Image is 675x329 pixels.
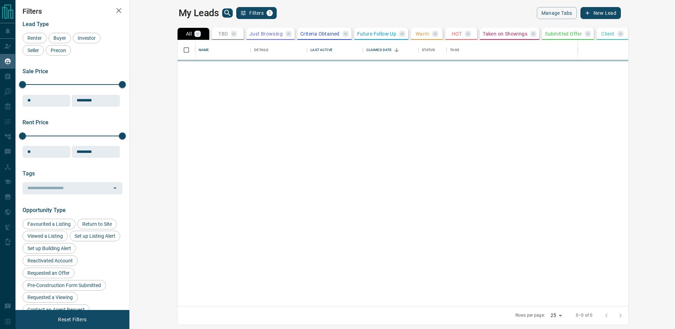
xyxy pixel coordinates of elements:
[110,183,120,193] button: Open
[249,31,283,36] p: Just Browsing
[77,219,117,229] div: Return to Site
[51,35,69,41] span: Buyer
[25,283,103,288] span: Pre-Construction Form Submitted
[25,233,65,239] span: Viewed a Listing
[22,21,49,27] span: Lead Type
[22,280,106,291] div: Pre-Construction Form Submitted
[22,268,75,278] div: Requested an Offer
[72,233,118,239] span: Set up Listing Alert
[22,292,78,303] div: Requested a Viewing
[49,33,71,43] div: Buyer
[22,170,35,177] span: Tags
[25,294,75,300] span: Requested a Viewing
[446,40,669,60] div: Tags
[25,221,73,227] span: Favourited a Listing
[307,40,362,60] div: Last Active
[545,31,582,36] p: Submitted Offer
[22,219,76,229] div: Favourited a Listing
[236,7,277,19] button: Filters1
[363,40,418,60] div: Claimed Date
[22,231,68,241] div: Viewed a Listing
[22,45,44,56] div: Seller
[22,68,48,75] span: Sale Price
[22,7,122,15] h2: Filters
[75,35,98,41] span: Investor
[366,40,392,60] div: Claimed Date
[218,31,228,36] p: TBD
[25,307,87,312] span: Contact an Agent Request
[580,7,621,19] button: New Lead
[422,40,435,60] div: Status
[251,40,307,60] div: Details
[46,45,71,56] div: Precon
[80,221,114,227] span: Return to Site
[25,270,72,276] span: Requested an Offer
[452,31,462,36] p: HOT
[22,243,76,254] div: Set up Building Alert
[576,312,592,318] p: 0–0 of 0
[53,314,91,325] button: Reset Filters
[267,11,272,15] span: 1
[186,31,192,36] p: All
[25,35,44,41] span: Renter
[392,45,401,55] button: Sort
[22,119,49,126] span: Rent Price
[25,246,73,251] span: Set up Building Alert
[222,8,233,18] button: search button
[601,31,614,36] p: Client
[25,48,41,53] span: Seller
[22,207,66,213] span: Opportunity Type
[450,40,459,60] div: Tags
[483,31,527,36] p: Taken on Showings
[254,40,268,60] div: Details
[25,258,75,263] span: Reactivated Account
[418,40,446,60] div: Status
[22,304,90,315] div: Contact an Agent Request
[195,40,251,60] div: Name
[416,31,429,36] p: Warm
[515,312,545,318] p: Rows per page:
[300,31,340,36] p: Criteria Obtained
[48,48,69,53] span: Precon
[22,255,78,266] div: Reactivated Account
[73,33,101,43] div: Investor
[22,33,47,43] div: Renter
[199,40,209,60] div: Name
[179,7,219,19] h1: My Leads
[548,310,565,321] div: 25
[310,40,332,60] div: Last Active
[70,231,120,241] div: Set up Listing Alert
[537,7,577,19] button: Manage Tabs
[357,31,396,36] p: Future Follow Up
